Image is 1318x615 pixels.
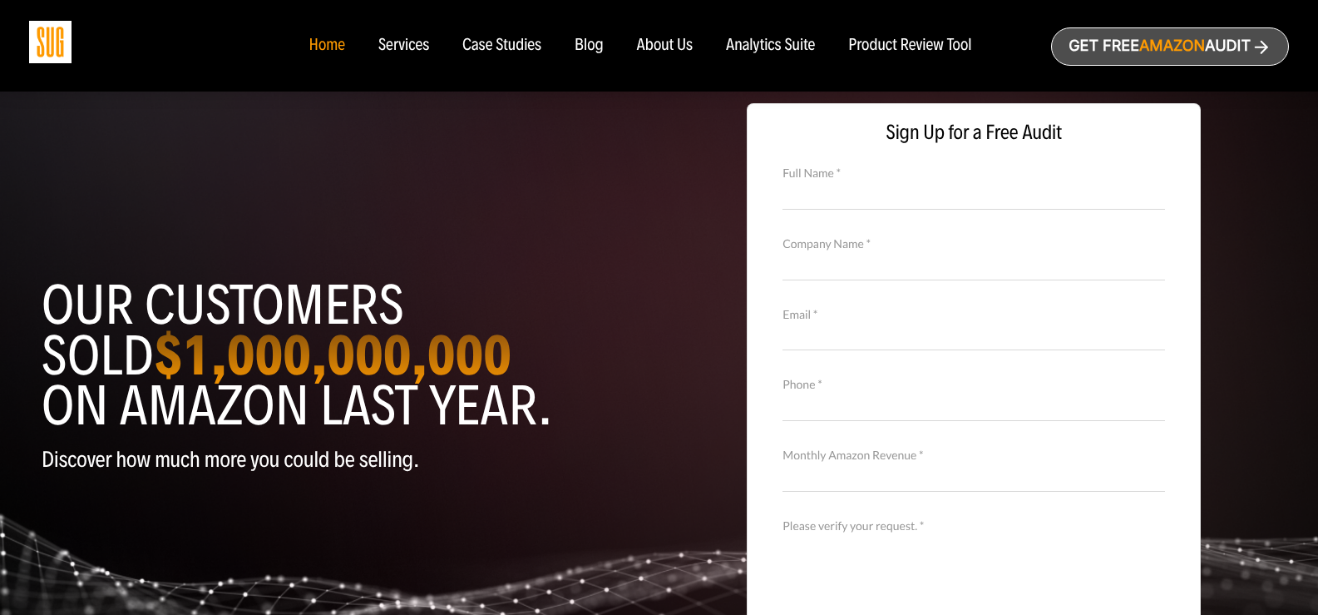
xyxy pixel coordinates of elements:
h1: Our customers sold on Amazon last year. [42,280,647,431]
input: Full Name * [782,180,1165,209]
p: Discover how much more you could be selling. [42,448,647,472]
a: Case Studies [462,37,541,55]
input: Email * [782,321,1165,350]
span: Sign Up for a Free Audit [764,121,1183,145]
label: Email * [782,305,1165,324]
a: About Us [637,37,694,55]
label: Phone * [782,375,1165,394]
span: Amazon [1139,37,1205,55]
a: Product Review Tool [848,37,971,55]
label: Please verify your request. * [782,517,1165,535]
a: Get freeAmazonAudit [1051,27,1289,66]
img: Sug [29,21,72,63]
strong: $1,000,000,000 [154,321,511,389]
label: Company Name * [782,235,1165,253]
input: Contact Number * [782,392,1165,421]
a: Analytics Suite [726,37,815,55]
a: Services [378,37,429,55]
a: Home [309,37,344,55]
label: Full Name * [782,164,1165,182]
iframe: reCAPTCHA [782,533,1035,598]
input: Monthly Amazon Revenue * [782,463,1165,492]
label: Monthly Amazon Revenue * [782,446,1165,464]
a: Blog [575,37,604,55]
input: Company Name * [782,250,1165,280]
